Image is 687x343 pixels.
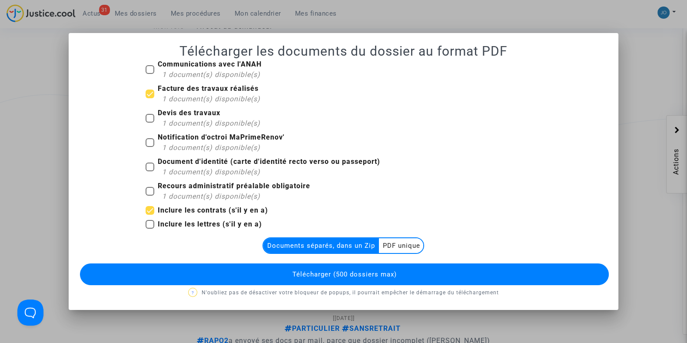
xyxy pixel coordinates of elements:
div: Domaine: [DOMAIN_NAME] [23,23,98,30]
span: ? [191,290,194,295]
div: Mots-clés [108,51,133,57]
img: tab_keywords_by_traffic_grey.svg [99,50,106,57]
button: Télécharger (500 dossiers max) [80,263,609,285]
span: 1 document(s) disponible(s) [162,192,260,200]
iframe: Help Scout Beacon - Open [17,300,43,326]
b: Document d'identité (carte d'identité recto verso ou passeport) [158,157,380,166]
div: v 4.0.25 [24,14,43,21]
div: Domaine [45,51,67,57]
b: Facture des travaux réalisés [158,84,259,93]
span: Télécharger (500 dossiers max) [292,270,396,278]
b: Devis des travaux [158,109,220,117]
b: Recours administratif préalable obligatoire [158,182,310,190]
span: 1 document(s) disponible(s) [162,95,260,103]
span: 1 document(s) disponible(s) [162,168,260,176]
b: Notification d'octroi MaPrimeRenov' [158,133,285,141]
b: Inclure les lettres (s'il y en a) [158,220,262,228]
b: Inclure les contrats (s'il y en a) [158,206,268,214]
multi-toggle-item: Documents séparés, dans un Zip [263,238,379,253]
multi-toggle-item: PDF unique [379,238,423,253]
span: 1 document(s) disponible(s) [162,119,260,127]
p: N'oubliez pas de désactiver votre bloqueur de popups, il pourrait empêcher le démarrage du téléch... [79,287,608,298]
h1: Télécharger les documents du dossier au format PDF [79,43,608,59]
b: Communications avec l'ANAH [158,60,262,68]
img: website_grey.svg [14,23,21,30]
span: 1 document(s) disponible(s) [162,70,260,79]
span: 1 document(s) disponible(s) [162,143,260,152]
img: logo_orange.svg [14,14,21,21]
img: tab_domain_overview_orange.svg [35,50,42,57]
